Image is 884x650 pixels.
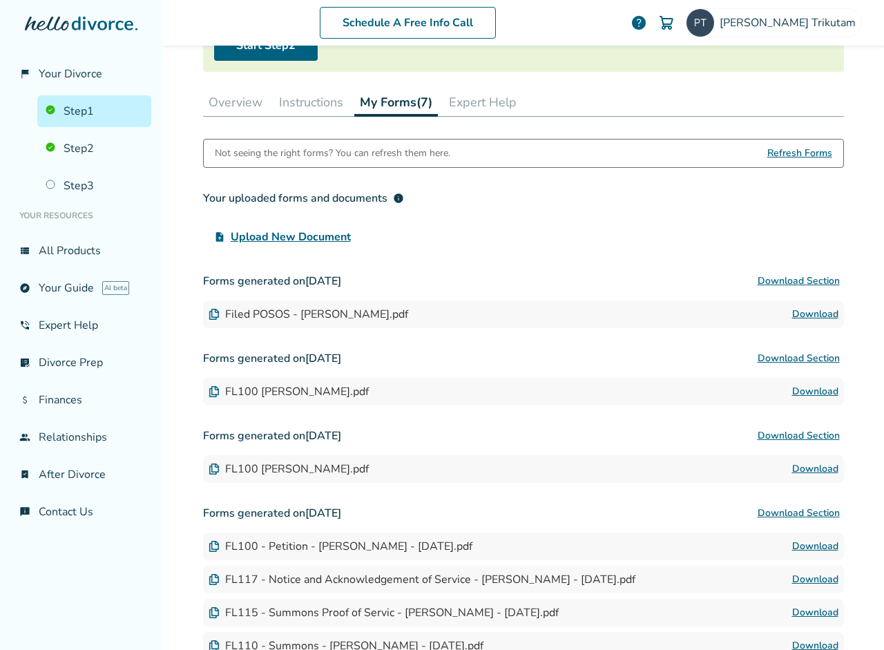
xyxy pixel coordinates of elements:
span: phone_in_talk [19,320,30,331]
a: Step1 [37,95,151,127]
div: FL100 [PERSON_NAME].pdf [209,461,369,477]
a: Download [792,461,838,477]
a: chat_infoContact Us [11,496,151,528]
h3: Forms generated on [DATE] [203,345,844,372]
div: FL100 [PERSON_NAME].pdf [209,384,369,399]
h3: Forms generated on [DATE] [203,267,844,295]
span: upload_file [214,231,225,242]
button: Download Section [753,345,844,372]
a: Download [792,306,838,323]
a: Schedule A Free Info Call [320,7,496,39]
button: Download Section [753,267,844,295]
span: Your Divorce [39,66,102,82]
button: Overview [203,88,268,116]
img: Cart [658,15,675,31]
button: My Forms(7) [354,88,438,117]
button: Download Section [753,499,844,527]
span: view_list [19,245,30,256]
li: Your Resources [11,202,151,229]
a: view_listAll Products [11,235,151,267]
span: [PERSON_NAME] Trikutam [720,15,861,30]
a: Download [792,571,838,588]
a: exploreYour GuideAI beta [11,272,151,304]
a: flag_2Your Divorce [11,58,151,90]
span: attach_money [19,394,30,405]
a: list_alt_checkDivorce Prep [11,347,151,379]
span: explore [19,283,30,294]
div: FL100 - Petition - [PERSON_NAME] - [DATE].pdf [209,539,472,554]
div: FL117 - Notice and Acknowledgement of Service - [PERSON_NAME] - [DATE].pdf [209,572,635,587]
iframe: Chat Widget [815,584,884,650]
a: attach_moneyFinances [11,384,151,416]
button: Download Section [753,422,844,450]
h3: Forms generated on [DATE] [203,499,844,527]
span: Refresh Forms [767,140,832,167]
img: Document [209,574,220,585]
a: Step2 [37,133,151,164]
span: AI beta [102,281,129,295]
span: bookmark_check [19,469,30,480]
img: Document [209,541,220,552]
a: Download [792,383,838,400]
img: Document [209,386,220,397]
span: list_alt_check [19,357,30,368]
a: Step3 [37,170,151,202]
a: groupRelationships [11,421,151,453]
img: ptrikutam@gmail.com [686,9,714,37]
span: Upload New Document [231,229,351,245]
span: info [393,193,404,204]
a: Download [792,538,838,555]
img: Document [209,463,220,475]
span: chat_info [19,506,30,517]
a: bookmark_checkAfter Divorce [11,459,151,490]
div: Not seeing the right forms? You can refresh them here. [215,140,450,167]
div: Your uploaded forms and documents [203,190,404,207]
div: FL115 - Summons Proof of Servic - [PERSON_NAME] - [DATE].pdf [209,605,559,620]
span: group [19,432,30,443]
div: Filed POSOS - [PERSON_NAME].pdf [209,307,408,322]
img: Document [209,309,220,320]
span: flag_2 [19,68,30,79]
button: Instructions [273,88,349,116]
h3: Forms generated on [DATE] [203,422,844,450]
a: help [631,15,647,31]
a: Download [792,604,838,621]
img: Document [209,607,220,618]
a: phone_in_talkExpert Help [11,309,151,341]
button: Expert Help [443,88,522,116]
